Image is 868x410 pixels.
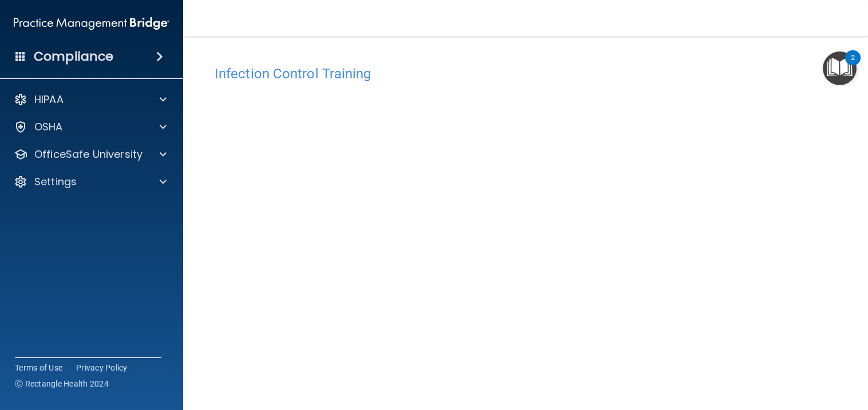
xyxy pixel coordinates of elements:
a: Settings [14,175,167,189]
p: OSHA [34,120,63,134]
a: HIPAA [14,93,167,106]
div: 2 [851,58,855,73]
p: Settings [34,175,77,189]
a: Privacy Policy [76,362,128,373]
a: OSHA [14,120,167,134]
span: Ⓒ Rectangle Health 2024 [15,378,109,389]
button: Open Resource Center, 2 new notifications [823,51,857,85]
h4: Compliance [34,49,113,65]
a: OfficeSafe University [14,148,167,161]
p: OfficeSafe University [34,148,142,161]
a: Terms of Use [15,362,62,373]
img: PMB logo [14,12,169,35]
h4: Infection Control Training [215,66,837,81]
p: HIPAA [34,93,64,106]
